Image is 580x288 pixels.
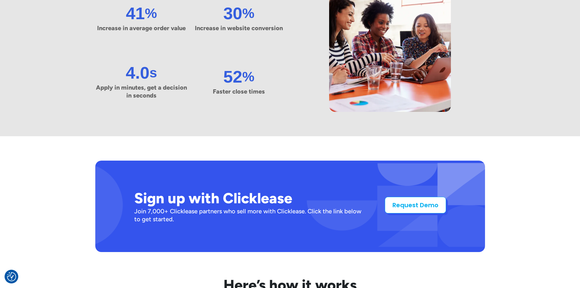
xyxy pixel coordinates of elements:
[242,69,255,84] h3: %
[7,272,16,281] button: Consent Preferences
[223,5,242,21] h3: 30
[134,190,365,207] h2: Sign up with Clicklease
[149,65,157,80] h3: s
[193,87,285,95] p: Faster close times
[7,272,16,281] img: Revisit consent button
[126,5,145,21] h3: 41
[242,5,255,21] h3: %
[95,24,188,32] p: Increase in average order value
[385,197,446,213] a: Request Demo
[193,24,285,32] p: Increase in website conversion
[145,5,157,21] h3: %
[126,65,149,80] h3: 4.0
[223,69,242,84] h3: 52
[95,84,188,99] p: Apply in minutes, get a decision in seconds
[134,207,365,223] div: Join 7,000+ Clicklease partners who sell more with Clicklease. Click the link below to get started.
